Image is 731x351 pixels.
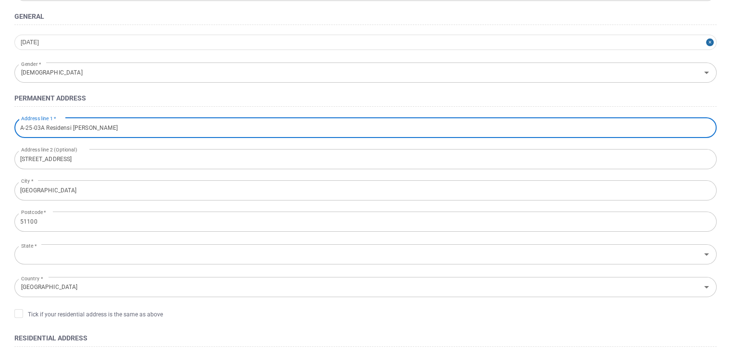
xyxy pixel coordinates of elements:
[21,239,37,252] label: State *
[700,248,713,261] button: Open
[21,58,41,70] label: Gender *
[21,115,56,122] label: Address line 1 *
[21,146,77,153] label: Address line 2 (Optional)
[706,35,717,50] button: Close
[21,272,43,285] label: Country *
[21,177,33,185] label: City *
[700,280,713,294] button: Open
[21,209,46,216] label: Postcode *
[14,92,717,104] h4: Permanent Address
[700,66,713,79] button: Open
[14,35,717,50] input: Date Of Birth *
[14,332,717,344] h4: Residential Address
[14,11,717,22] h4: General
[14,309,163,319] span: Tick if your residential address is the same as above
